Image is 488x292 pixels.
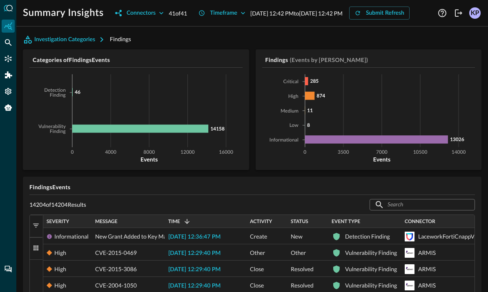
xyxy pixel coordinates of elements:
[33,56,243,64] h5: Categories of Findings Events
[376,150,388,155] tspan: 7000
[405,264,414,274] svg: Armis Centrix
[349,7,410,20] button: Submit Refresh
[2,85,15,98] div: Settings
[127,8,156,18] div: Connectors
[291,261,314,277] span: Resolved
[54,261,66,277] div: High
[418,245,436,261] div: ARMIS
[338,150,349,155] tspan: 3500
[29,201,86,208] p: 14204 of 14204 Results
[2,20,15,33] div: Summary Insights
[332,219,360,224] span: Event Type
[250,228,267,245] span: Create
[47,219,69,224] span: Severity
[168,267,221,272] span: [DATE] 12:29:40 PM
[469,7,481,19] div: KP
[250,261,264,277] span: Close
[75,89,80,95] tspan: 46
[219,150,233,155] tspan: 16000
[291,228,303,245] span: New
[2,36,15,49] div: Federated Search
[29,183,475,191] h5: Findings Events
[2,69,15,82] div: Addons
[38,124,66,129] tspan: Vulnerability
[250,9,343,18] p: [DATE] 12:42 PM to [DATE] 12:42 PM
[54,245,66,261] div: High
[265,56,288,64] h5: Findings
[405,219,435,224] span: Connector
[316,93,325,99] tspan: 874
[105,150,116,155] tspan: 4000
[54,228,89,245] div: Informational
[418,228,478,245] div: LaceworkFortiCnappV2
[50,93,66,98] tspan: Finding
[168,283,221,289] span: [DATE] 12:29:40 PM
[289,124,299,128] tspan: Low
[210,8,237,18] div: Timeframe
[307,122,310,128] tspan: 8
[366,8,404,18] div: Submit Refresh
[269,138,298,143] tspan: Informational
[50,129,66,134] tspan: Finding
[23,7,104,20] h1: Summary Insights
[110,35,131,42] span: Findings
[450,136,464,142] tspan: 13026
[281,109,299,114] tspan: Medium
[2,101,15,114] div: Query Agent
[250,245,265,261] span: Other
[168,250,221,256] span: [DATE] 12:29:40 PM
[405,232,414,241] svg: Lacework FortiCNAPP
[345,228,390,245] div: Detection Finding
[250,219,272,224] span: Activity
[210,126,225,132] tspan: 14158
[95,228,238,245] span: New Grant Added to Key Management Service (KMS) Key
[2,52,15,65] div: Connectors
[345,245,397,261] div: Vulnerability Finding
[291,219,308,224] span: Status
[168,219,180,224] span: Time
[95,245,137,261] span: CVE-2015-0469
[388,197,456,212] input: Search
[291,245,306,261] span: Other
[405,281,414,290] svg: Armis Centrix
[140,156,158,163] tspan: Events
[452,150,466,155] tspan: 14000
[452,7,465,20] button: Logout
[413,150,428,155] tspan: 10500
[283,80,298,84] tspan: Critical
[345,261,397,277] div: Vulnerability Finding
[169,9,187,18] p: 41 of 41
[373,156,390,163] tspan: Events
[95,219,118,224] span: Message
[2,263,15,276] div: Chat
[303,150,306,155] tspan: 0
[310,78,319,84] tspan: 285
[143,150,155,155] tspan: 8000
[71,150,74,155] tspan: 0
[168,234,221,240] span: [DATE] 12:36:47 PM
[95,261,137,277] span: CVE-2015-3086
[405,248,414,258] svg: Armis Centrix
[194,7,250,20] button: Timeframe
[110,7,169,20] button: Connectors
[23,33,110,46] button: Investigation Categories
[44,88,66,93] tspan: Detection
[418,261,436,277] div: ARMIS
[307,107,313,113] tspan: 11
[290,56,368,64] h5: (Events by [PERSON_NAME])
[436,7,449,20] button: Help
[180,150,195,155] tspan: 12000
[288,94,298,99] tspan: High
